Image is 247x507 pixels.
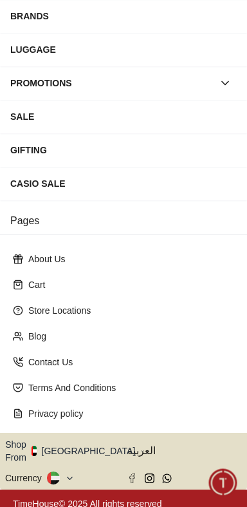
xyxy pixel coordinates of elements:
div: Chat Widget [209,469,237,497]
div: BRANDS [10,5,237,28]
div: PROMOTIONS [10,72,214,95]
div: Currency [5,472,47,484]
a: Instagram [145,474,154,483]
button: Shop From[GEOGRAPHIC_DATA] [5,438,145,464]
p: Privacy policy [28,407,229,420]
div: LUGGAGE [10,38,237,61]
div: SALE [10,105,237,128]
div: CASIO SALE [10,172,237,195]
p: Terms And Conditions [28,381,229,394]
p: Store Locations [28,304,229,317]
p: Contact Us [28,356,229,368]
p: About Us [28,253,229,265]
p: Blog [28,330,229,343]
a: Whatsapp [162,474,172,483]
span: العربية [127,443,242,459]
div: GIFTING [10,139,237,162]
a: Facebook [127,474,137,483]
button: العربية [127,438,242,464]
img: United Arab Emirates [32,446,37,456]
p: Cart [28,278,229,291]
